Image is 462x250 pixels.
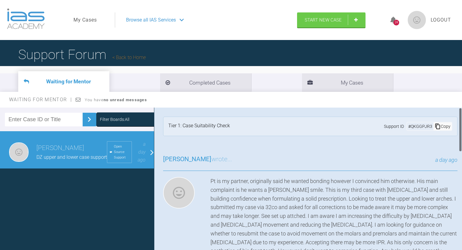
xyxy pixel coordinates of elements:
span: a day ago [435,157,457,163]
h3: [PERSON_NAME] [36,143,107,153]
span: You have [85,98,147,102]
a: Logout [431,16,451,24]
span: Waiting for Mentor [9,97,72,102]
img: Jessica Kershaw [163,177,195,208]
img: logo-light.3e3ef733.png [7,8,45,29]
div: Copy [433,122,452,130]
h3: wrote... [163,154,232,165]
span: Browse all IAS Services [126,16,176,24]
li: Completed Cases [160,73,251,92]
img: chevronRight.28bd32b0.svg [84,115,94,124]
span: Support ID [384,123,404,130]
img: profile.png [408,11,426,29]
h1: Support Forum [18,44,146,65]
span: a day ago [138,141,145,162]
div: # QKGGPJR3 [407,123,433,130]
span: Start New Case [305,17,342,23]
div: 24 [393,20,399,25]
a: My Cases [74,16,97,24]
span: [PERSON_NAME] [163,155,211,163]
input: Enter Case ID or Title [5,113,83,126]
li: My Cases [302,73,393,92]
a: Start New Case [297,12,365,28]
div: Filter Boards: All [100,116,129,123]
strong: no unread messages [104,98,147,102]
li: Waiting for Mentor [18,71,109,92]
a: Back to Home [112,55,146,60]
span: DZ upper and lower case support [36,154,107,160]
div: Tier 1: Case Suitability Check [168,122,230,131]
img: Jessica Kershaw [9,142,29,162]
span: Open Source Support [114,144,129,160]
